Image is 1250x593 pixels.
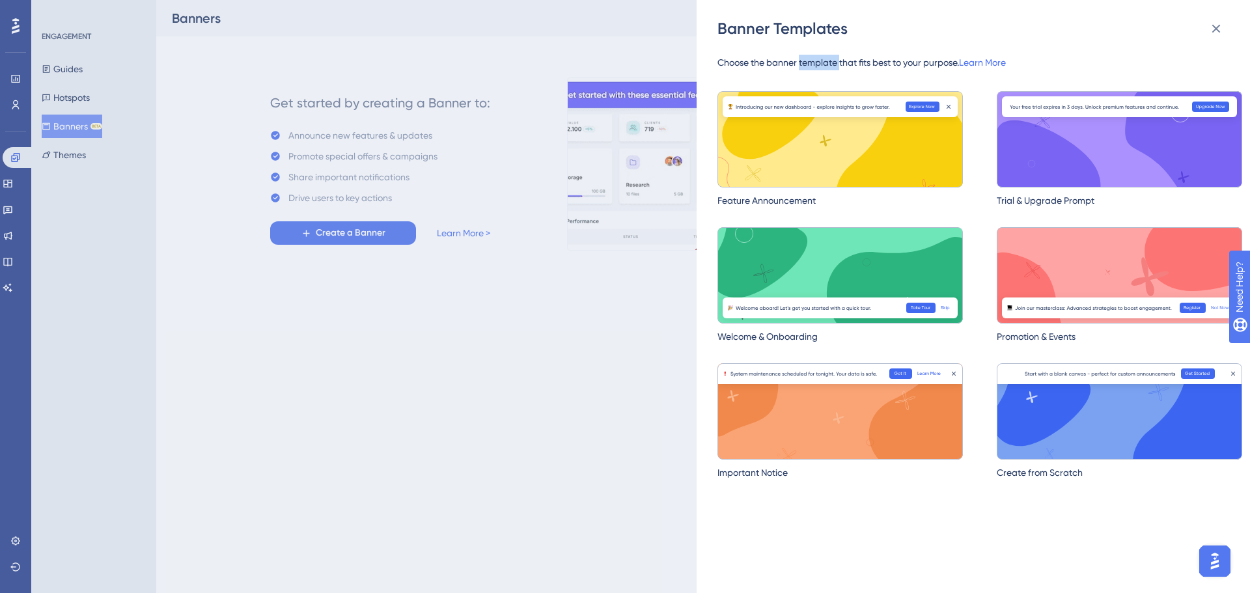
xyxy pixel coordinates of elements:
[997,329,1242,344] div: Promotion & Events
[717,55,1242,70] span: Choose the banner template that fits best to your purpose.
[717,193,963,208] div: Feature Announcement
[717,329,963,344] div: Welcome & Onboarding
[959,57,1006,68] a: Learn More
[997,193,1242,208] div: Trial & Upgrade Prompt
[997,91,1242,187] img: Trial & Upgrade Prompt
[997,363,1242,460] img: Create from Scratch
[717,18,1232,39] div: Banner Templates
[1195,542,1234,581] iframe: UserGuiding AI Assistant Launcher
[717,227,963,324] img: Welcome & Onboarding
[717,363,963,460] img: Important Notice
[717,91,963,187] img: Feature Announcement
[997,227,1242,324] img: Promotion & Events
[997,465,1242,480] div: Create from Scratch
[717,465,963,480] div: Important Notice
[31,3,81,19] span: Need Help?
